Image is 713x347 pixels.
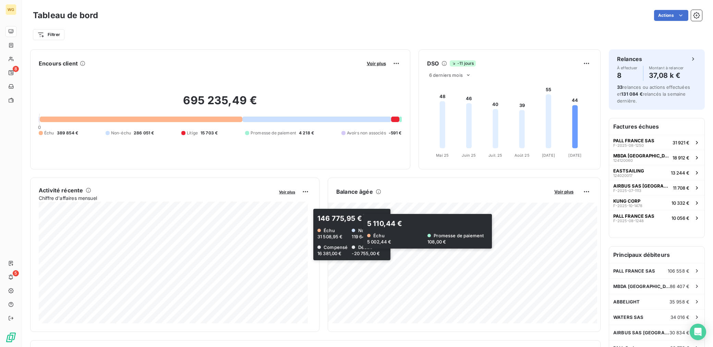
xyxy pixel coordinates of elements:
[33,29,64,40] button: Filtrer
[5,332,16,343] img: Logo LeanPay
[613,284,670,289] span: MBDA [GEOGRAPHIC_DATA]
[613,213,654,219] span: PALL FRANCE SAS
[671,170,689,176] span: 13 244 €
[613,153,670,158] span: MBDA [GEOGRAPHIC_DATA]
[552,189,576,195] button: Voir plus
[450,60,476,67] span: -11 jours
[111,130,131,136] span: Non-échu
[673,140,689,145] span: 31 921 €
[668,268,689,274] span: 106 558 €
[609,150,704,165] button: MBDA [GEOGRAPHIC_DATA]12412006018 912 €
[39,194,274,202] span: Chiffre d'affaires mensuel
[427,59,439,68] h6: DSO
[13,270,19,276] span: 5
[365,60,388,67] button: Voir plus
[621,91,642,97] span: 131 084 €
[613,204,642,208] span: F-2025-10-1478
[670,284,689,289] span: 86 407 €
[617,84,690,104] span: relances ou actions effectuées et relancés la semaine dernière.
[39,59,78,68] h6: Encours client
[367,61,386,66] span: Voir plus
[389,130,402,136] span: -591 €
[617,55,642,63] h6: Relances
[462,153,476,158] tspan: Juin 25
[187,130,198,136] span: Litige
[542,153,555,158] tspan: [DATE]
[649,70,684,81] h4: 37,08 k €
[613,143,644,147] span: F-2025-08-1250
[613,138,654,143] span: PALL FRANCE SAS
[649,66,684,70] span: Montant à relancer
[488,153,502,158] tspan: Juil. 25
[429,72,463,78] span: 6 derniers mois
[609,118,704,135] h6: Factures échues
[251,130,296,136] span: Promesse de paiement
[201,130,218,136] span: 15 703 €
[609,210,704,225] button: PALL FRANCE SASF-2025-08-124810 056 €
[568,153,581,158] tspan: [DATE]
[670,314,689,320] span: 34 016 €
[613,299,640,304] span: ABBELIGHT
[44,130,54,136] span: Échu
[613,314,644,320] span: WATERS SAS
[613,183,670,189] span: AIRBUS SAS [GEOGRAPHIC_DATA]
[609,165,704,180] button: EASTSAILING12402001713 244 €
[617,70,638,81] h4: 8
[669,330,689,335] span: 30 834 €
[669,299,689,304] span: 35 958 €
[336,188,373,196] h6: Balance âgée
[554,189,573,194] span: Voir plus
[57,130,78,136] span: 389 854 €
[39,186,83,194] h6: Activité récente
[613,168,644,173] span: EASTSAILING
[613,189,641,193] span: F-2025-07-1113
[609,180,704,195] button: AIRBUS SAS [GEOGRAPHIC_DATA]F-2025-07-111311 708 €
[617,84,623,90] span: 33
[673,155,689,160] span: 18 912 €
[609,135,704,150] button: PALL FRANCE SASF-2025-08-125031 921 €
[279,190,295,194] span: Voir plus
[436,153,449,158] tspan: Mai 25
[673,185,689,191] span: 11 708 €
[299,130,314,136] span: 4 218 €
[33,9,98,22] h3: Tableau de bord
[13,66,19,72] span: 8
[609,195,704,210] button: KUNG CORPF-2025-10-147810 332 €
[613,268,655,274] span: PALL FRANCE SAS
[672,200,689,206] span: 10 332 €
[39,94,402,114] h2: 695 235,49 €
[654,10,688,21] button: Actions
[613,330,669,335] span: AIRBUS SAS [GEOGRAPHIC_DATA]
[690,324,706,340] div: Open Intercom Messenger
[347,130,386,136] span: Avoirs non associés
[613,219,644,223] span: F-2025-08-1248
[609,247,704,263] h6: Principaux débiteurs
[5,4,16,15] div: WG
[617,66,638,70] span: À effectuer
[672,215,689,221] span: 10 056 €
[613,158,633,163] span: 124120060
[277,189,297,195] button: Voir plus
[514,153,529,158] tspan: Août 25
[613,198,640,204] span: KUNG CORP
[134,130,154,136] span: 286 051 €
[38,124,41,130] span: 0
[613,173,632,178] span: 124020017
